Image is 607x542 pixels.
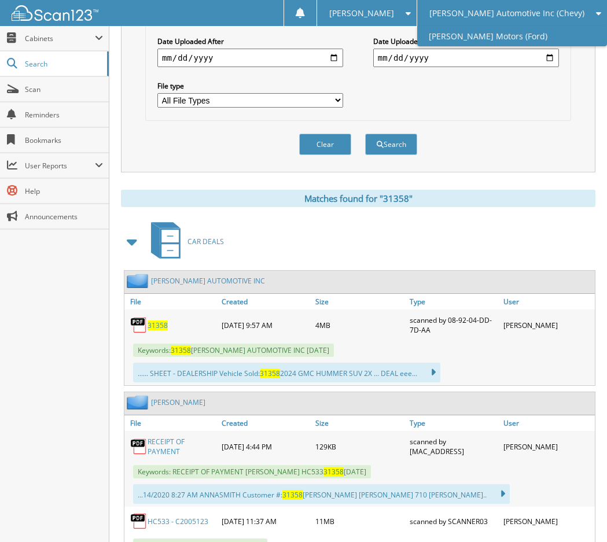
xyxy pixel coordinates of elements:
div: [PERSON_NAME] [501,434,595,459]
div: [PERSON_NAME] [501,510,595,533]
span: [PERSON_NAME] [329,10,394,17]
div: [DATE] 9:57 AM [219,312,313,338]
a: User [501,294,595,309]
span: 31358 [323,467,344,477]
div: scanned by SCANNER03 [407,510,501,533]
span: 31358 [282,490,303,500]
img: PDF.png [130,438,148,455]
div: ...... SHEET - DEALERSHIP Vehicle Sold: 2024 GMC HUMMER SUV 2X ... DEAL eee... [133,363,440,382]
a: CAR DEALS [144,219,224,264]
span: Keywords: RECEIPT OF PAYMENT [PERSON_NAME] HC533 [DATE] [133,465,371,478]
span: 31358 [171,345,191,355]
a: [PERSON_NAME] AUTOMOTIVE INC [151,276,265,286]
label: File type [157,81,343,91]
a: User [501,415,595,431]
a: Size [312,415,407,431]
a: [PERSON_NAME] [151,397,205,407]
div: 4MB [312,312,407,338]
a: File [124,415,219,431]
img: scan123-logo-white.svg [12,5,98,21]
span: Reminders [25,110,103,120]
div: 11MB [312,510,407,533]
iframe: Chat Widget [549,486,607,542]
input: end [373,49,559,67]
img: PDF.png [130,512,148,530]
span: [PERSON_NAME] Automotive Inc (Chevy) [429,10,584,17]
img: PDF.png [130,316,148,334]
input: start [157,49,343,67]
a: Created [219,415,313,431]
button: Search [365,134,417,155]
span: User Reports [25,161,95,171]
label: Date Uploaded After [157,36,343,46]
span: Scan [25,84,103,94]
a: Type [407,415,501,431]
span: CAR DEALS [187,237,224,246]
span: Search [25,59,101,69]
span: Bookmarks [25,135,103,145]
a: [PERSON_NAME] Motors (Ford) [417,26,607,46]
div: ...14/2020 8:27 AM ANNASMITH Customer #: [PERSON_NAME] [PERSON_NAME] 710 [PERSON_NAME].. [133,484,510,504]
span: Announcements [25,212,103,222]
a: RECEIPT OF PAYMENT [148,437,216,456]
span: Cabinets [25,34,95,43]
a: Size [312,294,407,309]
div: Matches found for "31358" [121,190,595,207]
div: [PERSON_NAME] [501,312,595,338]
a: Created [219,294,313,309]
span: Help [25,186,103,196]
a: Type [407,294,501,309]
button: Clear [299,134,351,155]
div: scanned by 08-92-04-DD-7D-AA [407,312,501,338]
span: Keywords: [PERSON_NAME] AUTOMOTIVE INC [DATE] [133,344,334,357]
div: 129KB [312,434,407,459]
div: [DATE] 4:44 PM [219,434,313,459]
img: folder2.png [127,395,151,410]
img: folder2.png [127,274,151,288]
label: Date Uploaded Before [373,36,559,46]
a: HC533 - C2005123 [148,517,208,526]
div: [DATE] 11:37 AM [219,510,313,533]
a: 31358 [148,320,168,330]
a: File [124,294,219,309]
div: scanned by [MAC_ADDRESS] [407,434,501,459]
span: 31358 [260,368,280,378]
